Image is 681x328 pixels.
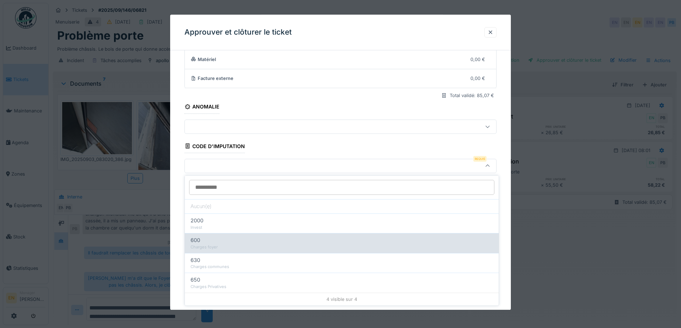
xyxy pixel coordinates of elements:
[191,276,200,284] span: 650
[191,56,465,63] div: Matériel
[191,244,493,250] div: Charges foyer
[191,75,465,82] div: Facture externe
[184,28,292,37] h3: Approuver et clôturer le ticket
[191,236,200,244] span: 600
[450,92,494,99] div: Total validé: 85,07 €
[185,199,499,213] div: Aucun(e)
[185,293,499,306] div: 4 visible sur 4
[184,102,219,114] div: Anomalie
[191,256,200,264] span: 630
[470,75,485,82] div: 0,00 €
[191,217,203,224] span: 2000
[191,264,493,270] div: Charges communes
[191,224,493,231] div: Invest
[473,156,487,162] div: Requis
[188,72,493,85] summary: Facture externe0,00 €
[188,53,493,66] summary: Matériel0,00 €
[191,284,493,290] div: Charges Privatives
[184,141,245,153] div: Code d'imputation
[470,56,485,63] div: 0,00 €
